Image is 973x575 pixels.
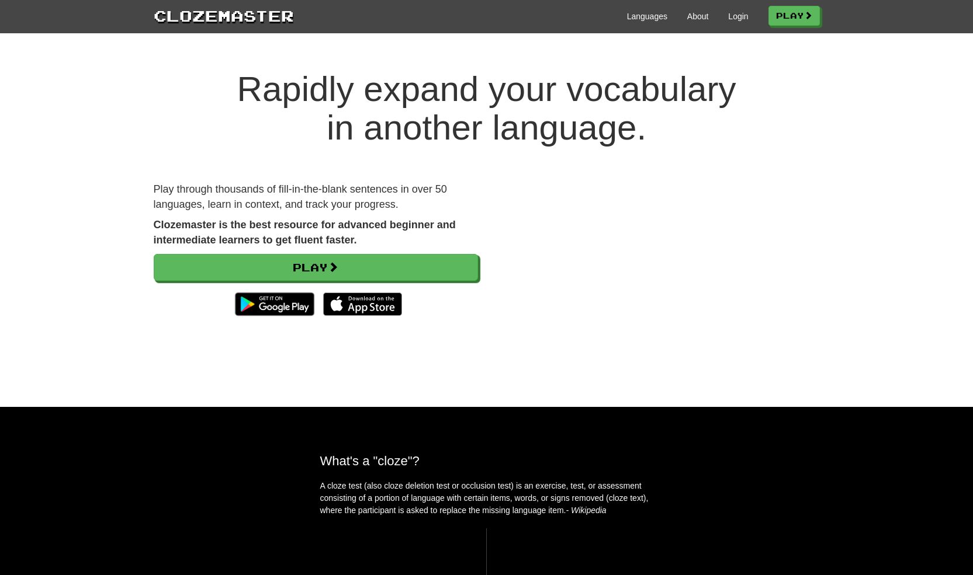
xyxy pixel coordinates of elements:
[323,292,402,316] img: Download_on_the_App_Store_Badge_US-UK_135x40-25178aeef6eb6b83b96f5f2d004eda3bffbb37122de64afbaef7...
[154,219,456,246] strong: Clozemaster is the best resource for advanced beginner and intermediate learners to get fluent fa...
[154,182,478,212] p: Play through thousands of fill-in-the-blank sentences in over 50 languages, learn in context, and...
[627,11,667,22] a: Languages
[768,6,820,26] a: Play
[229,287,320,322] img: Get it on Google Play
[687,11,709,22] a: About
[320,480,653,517] p: A cloze test (also cloze deletion test or occlusion test) is an exercise, test, or assessment con...
[566,506,607,515] em: - Wikipedia
[728,11,748,22] a: Login
[154,5,294,26] a: Clozemaster
[320,454,653,468] h2: What's a "cloze"?
[154,254,478,281] a: Play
